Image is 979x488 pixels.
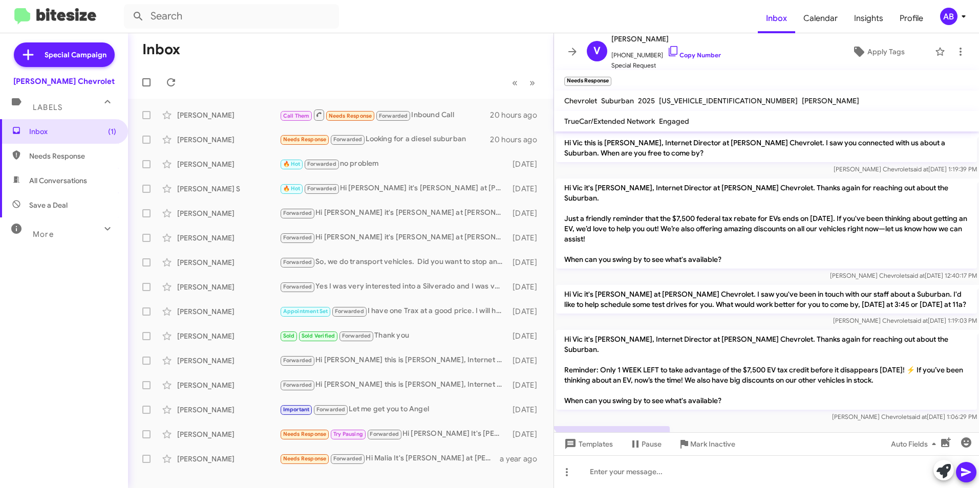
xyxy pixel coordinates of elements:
div: So, we do transport vehicles. Did you want to stop and see which truck you would like. We can sig... [280,256,508,268]
div: 20 hours ago [490,110,545,120]
a: Profile [891,4,931,33]
a: Special Campaign [14,42,115,67]
span: [PERSON_NAME] Chevrolet [DATE] 1:06:29 PM [832,413,977,420]
div: [PERSON_NAME] [177,380,280,390]
div: [PERSON_NAME] Chevrolet [13,76,115,86]
div: [DATE] [508,282,545,292]
button: Apply Tags [826,42,930,61]
div: [DATE] [508,429,545,439]
span: Needs Response [283,431,327,437]
a: Calendar [795,4,846,33]
span: Save a Deal [29,200,68,210]
span: said at [910,317,928,324]
span: Forwarded [339,331,373,341]
span: [PERSON_NAME] Chevrolet [DATE] 1:19:39 PM [834,165,977,173]
button: Next [523,72,541,93]
span: More [33,230,54,239]
span: Sold Verified [302,332,335,339]
span: Chevrolet [564,96,597,105]
p: Hi Vic it's [PERSON_NAME], Internet Director at [PERSON_NAME] Chevrolet. Thanks again for reachin... [556,330,977,410]
span: TrueCar/Extended Network [564,117,655,126]
div: AB [940,8,957,25]
div: [DATE] [508,306,545,317]
button: Pause [621,435,670,453]
div: [DATE] [508,380,545,390]
h1: Inbox [142,41,180,58]
div: [DATE] [508,331,545,341]
span: Needs Response [283,136,327,143]
button: Previous [506,72,524,93]
span: Forwarded [376,111,410,121]
p: Hi Vic it's [PERSON_NAME] at [PERSON_NAME] Chevrolet. I saw you've been in touch with our staff a... [556,285,977,314]
div: [PERSON_NAME] [177,454,280,464]
span: Forwarded [281,258,314,268]
span: said at [910,165,928,173]
small: Needs Response [564,77,611,86]
span: Forwarded [281,381,314,390]
span: Apply Tags [867,42,905,61]
span: 2025 [638,96,655,105]
div: a year ago [500,454,545,464]
span: Suburban [601,96,634,105]
span: Needs Response [329,113,372,119]
button: Auto Fields [883,435,948,453]
div: no problem [280,158,508,170]
button: Mark Inactive [670,435,743,453]
span: Needs Response [283,455,327,462]
span: [PERSON_NAME] Chevrolet [DATE] 12:40:17 PM [830,272,977,279]
span: Forwarded [281,233,314,243]
div: [PERSON_NAME] [177,282,280,292]
div: Yes I was very interested into a Silverado and I was very excited to come see it but the saleman ... [280,281,508,293]
div: [PERSON_NAME] [177,356,280,366]
span: 🔥 Hot [283,185,301,192]
span: [PHONE_NUMBER] [611,45,721,60]
div: [DATE] [508,159,545,169]
div: Hi [PERSON_NAME] this is [PERSON_NAME], Internet Director at [PERSON_NAME] Chevrolet. I saw you c... [280,379,508,391]
div: [DATE] [508,208,545,218]
a: Inbox [758,4,795,33]
span: Forwarded [331,454,365,464]
span: Appointment Set [283,308,328,315]
span: Forwarded [331,135,365,145]
span: » [529,76,535,89]
div: [PERSON_NAME] [177,306,280,317]
div: [PERSON_NAME] [177,135,280,145]
input: Search [124,4,339,29]
nav: Page navigation example [506,72,541,93]
button: Templates [554,435,621,453]
div: [PERSON_NAME] [177,405,280,415]
div: Hi [PERSON_NAME] It's [PERSON_NAME] at [PERSON_NAME] Chevrolet following up about the Blazer. Was... [280,428,508,440]
div: [DATE] [508,184,545,194]
span: [PERSON_NAME] [802,96,859,105]
div: Hi [PERSON_NAME] it's [PERSON_NAME] at [PERSON_NAME] Chevrolet. Reminder: Only 1 WEEK LEFT to tak... [280,183,508,194]
button: AB [931,8,968,25]
span: Forwarded [305,160,338,169]
span: Special Request [611,60,721,71]
div: Let me get you to Angel [280,404,508,415]
p: Hi Vic it's [PERSON_NAME], Internet Director at [PERSON_NAME] Chevrolet. Thanks again for reachin... [556,179,977,269]
div: Hi [PERSON_NAME] this is [PERSON_NAME], Internet Director at [PERSON_NAME] Chevrolet. I saw you c... [280,354,508,366]
div: [PERSON_NAME] [177,257,280,268]
span: Forwarded [305,184,338,194]
span: Forwarded [314,405,348,415]
span: [PERSON_NAME] Chevrolet [DATE] 1:19:03 PM [833,317,977,324]
p: Hi Vic this is [PERSON_NAME], Internet Director at [PERSON_NAME] Chevrolet. I saw you connected w... [556,134,977,162]
div: Inbound Call [280,108,490,121]
div: Hi [PERSON_NAME] it's [PERSON_NAME] at [PERSON_NAME] Chevrolet. Reminder: Only 1 WEEK LEFT to tak... [280,232,508,243]
a: Insights [846,4,891,33]
div: [PERSON_NAME] [177,159,280,169]
div: Hi [PERSON_NAME] it's [PERSON_NAME] at [PERSON_NAME] Chevrolet. Reminder: Only 1 WEEK LEFT to tak... [280,207,508,219]
p: Looking for a diesel suburban [556,426,670,445]
div: [PERSON_NAME] [177,331,280,341]
span: [US_VEHICLE_IDENTIFICATION_NUMBER] [659,96,798,105]
span: Forwarded [368,430,401,439]
div: 20 hours ago [490,135,545,145]
div: Looking for a diesel suburban [280,134,490,145]
span: Engaged [659,117,689,126]
div: I have one Trax at a good price. I will have Angel reach out. Here is a link to all our used. [UR... [280,305,508,317]
span: Forwarded [332,307,366,317]
span: said at [909,413,927,420]
span: « [512,76,518,89]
